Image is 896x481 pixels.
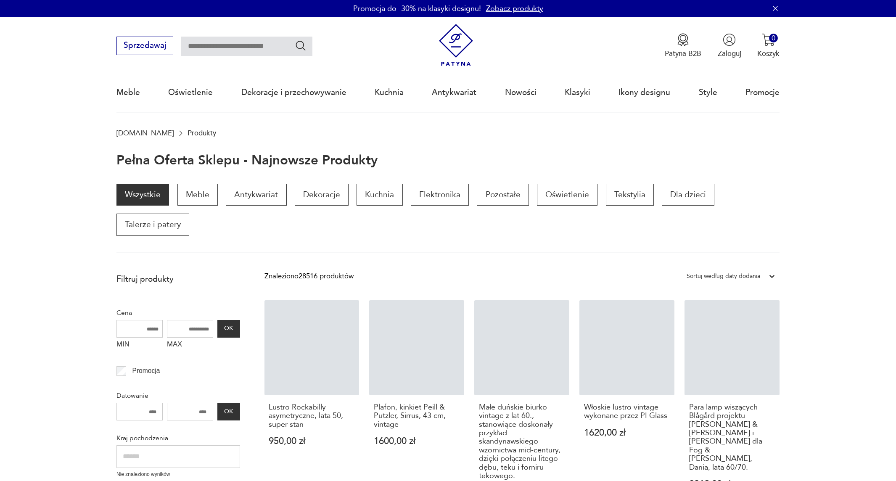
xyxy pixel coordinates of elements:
[677,33,690,46] img: Ikona medalu
[689,403,775,472] h3: Para lamp wiszących Blågård projektu [PERSON_NAME] & [PERSON_NAME] i [PERSON_NAME] dla Fog & [PER...
[116,153,378,168] h1: Pełna oferta sklepu - najnowsze produkty
[217,320,240,338] button: OK
[353,3,481,14] p: Promocja do -30% na klasyki designu!
[505,73,537,112] a: Nowości
[116,470,240,478] p: Nie znaleziono wyników
[116,43,173,50] a: Sprzedawaj
[699,73,717,112] a: Style
[168,73,213,112] a: Oświetlenie
[264,271,354,282] div: Znaleziono 28516 produktów
[486,3,543,14] a: Zobacz produkty
[177,184,218,206] a: Meble
[718,49,741,58] p: Zaloguj
[537,184,597,206] a: Oświetlenie
[584,403,670,420] h3: Włoskie lustro vintage wykonane przez PI Glass
[132,365,160,376] p: Promocja
[745,73,780,112] a: Promocje
[116,274,240,285] p: Filtruj produkty
[269,437,354,446] p: 950,00 zł
[295,40,307,52] button: Szukaj
[757,33,780,58] button: 0Koszyk
[662,184,714,206] a: Dla dzieci
[374,437,460,446] p: 1600,00 zł
[374,403,460,429] h3: Plafon, kinkiet Peill & Putzler, Sirrus, 43 cm, vintage
[665,33,701,58] a: Ikona medaluPatyna B2B
[357,184,402,206] a: Kuchnia
[167,338,213,354] label: MAX
[116,37,173,55] button: Sprzedawaj
[411,184,469,206] a: Elektronika
[116,214,189,235] a: Talerze i patery
[116,73,140,112] a: Meble
[584,428,670,437] p: 1620,00 zł
[116,129,174,137] a: [DOMAIN_NAME]
[565,73,590,112] a: Klasyki
[375,73,404,112] a: Kuchnia
[665,49,701,58] p: Patyna B2B
[477,184,529,206] a: Pozostałe
[479,403,565,481] h3: Małe duńskie biurko vintage z lat 60., stanowiące doskonały przykład skandynawskiego wzornictwa m...
[687,271,760,282] div: Sortuj według daty dodania
[769,34,778,42] div: 0
[217,403,240,420] button: OK
[241,73,346,112] a: Dekoracje i przechowywanie
[269,403,354,429] h3: Lustro Rockabilly asymetryczne, lata 50, super stan
[116,433,240,444] p: Kraj pochodzenia
[718,33,741,58] button: Zaloguj
[606,184,654,206] a: Tekstylia
[435,24,477,66] img: Patyna - sklep z meblami i dekoracjami vintage
[116,338,163,354] label: MIN
[762,33,775,46] img: Ikona koszyka
[116,184,169,206] a: Wszystkie
[432,73,476,112] a: Antykwariat
[618,73,670,112] a: Ikony designu
[116,390,240,401] p: Datowanie
[665,33,701,58] button: Patyna B2B
[226,184,286,206] a: Antykwariat
[188,129,216,137] p: Produkty
[723,33,736,46] img: Ikonka użytkownika
[295,184,349,206] a: Dekoracje
[757,49,780,58] p: Koszyk
[116,307,240,318] p: Cena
